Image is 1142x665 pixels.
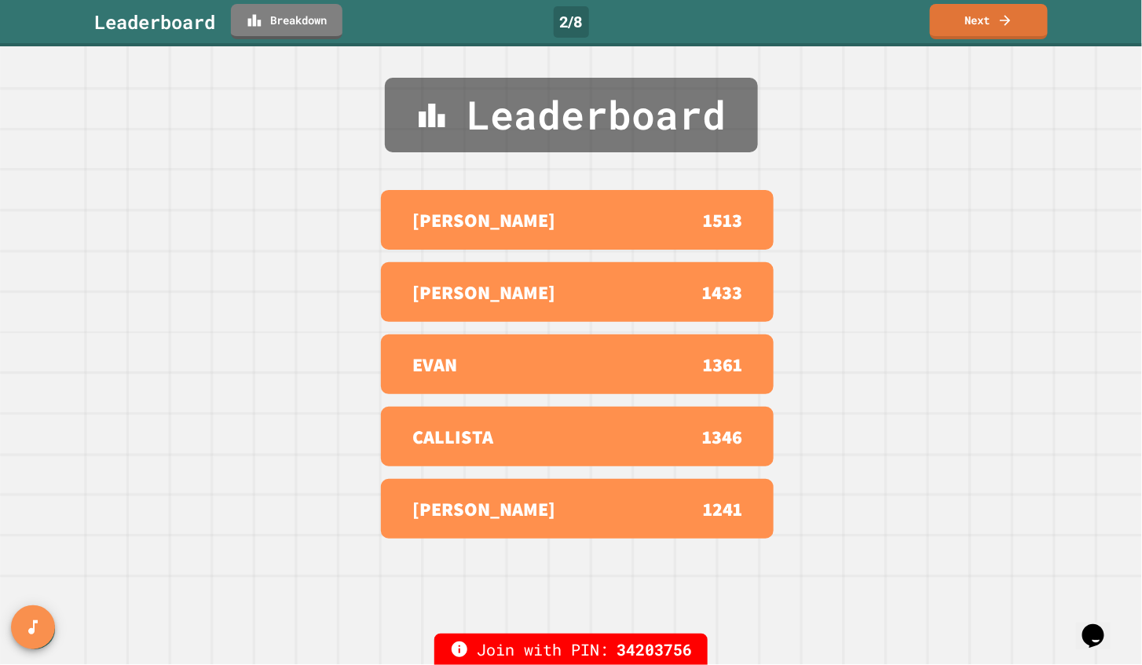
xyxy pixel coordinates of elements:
p: CALLISTA [412,422,493,451]
button: SpeedDial basic example [11,605,55,649]
p: 1513 [703,206,742,234]
p: [PERSON_NAME] [412,278,555,306]
p: 1433 [702,278,742,306]
p: [PERSON_NAME] [412,495,555,523]
span: 34203756 [617,638,692,661]
a: Breakdown [231,4,342,39]
div: Leaderboard [385,78,758,152]
p: [PERSON_NAME] [412,206,555,234]
p: EVAN [412,350,457,378]
div: Leaderboard [94,8,215,36]
div: 2 / 8 [554,6,589,38]
div: Join with PIN: [434,634,708,665]
p: 1241 [703,495,742,523]
iframe: chat widget [1076,602,1126,649]
a: Next [930,4,1048,39]
p: 1361 [703,350,742,378]
p: 1346 [702,422,742,451]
